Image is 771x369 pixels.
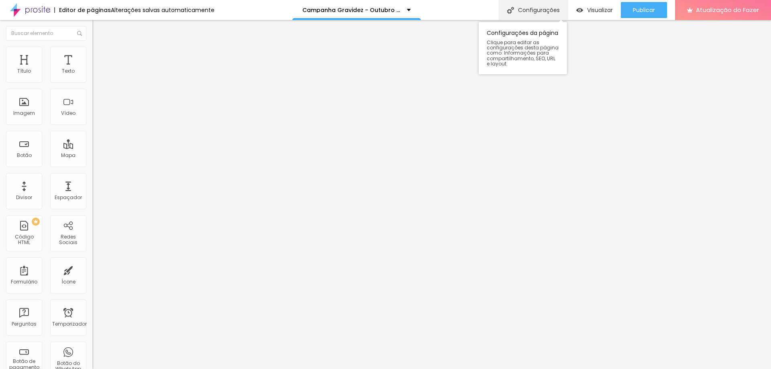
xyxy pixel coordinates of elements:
[518,6,560,14] font: Configurações
[61,152,75,159] font: Mapa
[696,6,759,14] font: Atualização do Fazer
[587,6,613,14] font: Visualizar
[16,194,32,201] font: Divisor
[92,20,771,369] iframe: Editor
[12,320,37,327] font: Perguntas
[13,110,35,116] font: Imagem
[55,194,82,201] font: Espaçador
[302,6,432,14] font: Campanha Gravidez - Outubro e Novembro
[61,278,75,285] font: Ícone
[62,67,75,74] font: Texto
[111,6,214,14] font: Alterações salvas automaticamente
[487,29,558,37] font: Configurações da página
[52,320,87,327] font: Temporizador
[59,233,78,246] font: Redes Sociais
[61,110,75,116] font: Vídeo
[6,26,86,41] input: Buscar elemento
[17,67,31,74] font: Título
[487,39,559,67] font: Clique para editar as configurações desta página como: Informações para compartilhamento, SEO, UR...
[17,152,32,159] font: Botão
[633,6,655,14] font: Publicar
[507,7,514,14] img: Ícone
[59,6,111,14] font: Editor de páginas
[11,278,37,285] font: Formulário
[576,7,583,14] img: view-1.svg
[15,233,34,246] font: Código HTML
[621,2,667,18] button: Publicar
[77,31,82,36] img: Ícone
[568,2,621,18] button: Visualizar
